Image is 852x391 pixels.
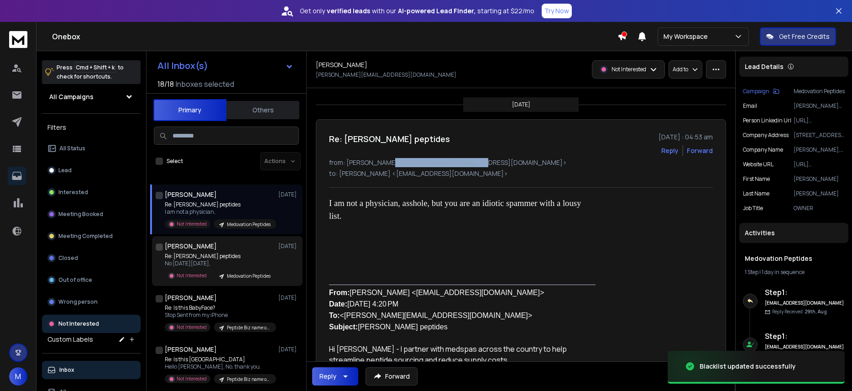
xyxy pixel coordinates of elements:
[58,189,88,196] p: Interested
[226,100,299,120] button: Others
[59,366,74,374] p: Inbox
[58,211,103,218] p: Meeting Booked
[167,158,183,165] label: Select
[329,312,340,319] b: To:
[743,132,789,139] p: Company Address
[165,208,274,216] p: I am not a physician,
[542,4,572,18] button: Try Now
[760,27,836,46] button: Get Free Credits
[42,139,141,158] button: All Status
[42,88,141,106] button: All Campaigns
[366,367,418,386] button: Forward
[49,92,94,101] h1: All Campaigns
[42,161,141,180] button: Lead
[329,198,583,221] span: I am not a physician, asshole, but you are an idiotic spammer with a lousy list.
[165,363,274,370] p: Hello [PERSON_NAME], No, thank you.
[745,268,758,276] span: 1 Step
[794,205,845,212] p: OWNER
[329,169,713,178] p: to: [PERSON_NAME] <[EMAIL_ADDRESS][DOMAIN_NAME]>
[743,102,757,110] p: Email
[227,273,271,280] p: Medovation Peptides
[42,249,141,267] button: Closed
[765,331,845,342] h6: Step 1 :
[9,367,27,386] button: M
[177,221,207,227] p: Not Interested
[316,71,456,79] p: [PERSON_NAME][EMAIL_ADDRESS][DOMAIN_NAME]
[59,145,85,152] p: All Status
[42,315,141,333] button: Not Interested
[743,146,783,153] p: Company Name
[42,183,141,201] button: Interested
[278,243,299,250] p: [DATE]
[153,99,226,121] button: Primary
[612,66,646,73] p: Not Interested
[42,205,141,223] button: Meeting Booked
[659,132,713,142] p: [DATE] : 04:53 am
[794,88,845,95] p: Medovation Peptides
[794,102,845,110] p: [PERSON_NAME][EMAIL_ADDRESS][DOMAIN_NAME]
[300,6,534,16] p: Get only with our starting at $22/mo
[278,346,299,353] p: [DATE]
[544,6,569,16] p: Try Now
[227,376,271,383] p: Peptide Biz name only Redo
[794,190,845,197] p: [PERSON_NAME]
[165,253,274,260] p: Re: [PERSON_NAME] peptides
[329,343,596,365] p: Hi [PERSON_NAME] - I partner with medspas across the country to help streamline peptide sourcing ...
[42,271,141,289] button: Out of office
[743,190,769,197] p: Last Name
[319,372,336,381] div: Reply
[661,146,679,155] button: Reply
[58,276,92,284] p: Out of office
[165,356,274,363] p: Re: Is this [GEOGRAPHIC_DATA]
[177,272,207,279] p: Not Interested
[9,31,27,48] img: logo
[743,117,791,124] p: Person Linkedin Url
[512,101,530,108] p: [DATE]
[745,254,843,263] h1: Medovation Peptides
[312,367,358,386] button: Reply
[779,32,830,41] p: Get Free Credits
[177,324,207,331] p: Not Interested
[165,260,274,267] p: No [DATE][DATE],
[329,323,358,331] b: Subject:
[794,117,845,124] p: [URL][DOMAIN_NAME][PERSON_NAME]
[165,201,274,208] p: Re: [PERSON_NAME] peptides
[52,31,617,42] h1: Onebox
[687,146,713,155] div: Forward
[278,294,299,301] p: [DATE]
[743,175,770,183] p: First Name
[58,254,78,262] p: Closed
[47,335,93,344] h3: Custom Labels
[42,361,141,379] button: Inbox
[329,132,450,145] h1: Re: [PERSON_NAME] peptides
[227,221,271,228] p: Medovation Peptides
[743,88,779,95] button: Campaign
[157,79,174,90] span: 18 / 18
[673,66,688,73] p: Add to
[398,6,476,16] strong: AI-powered Lead Finder,
[700,362,796,371] div: Blacklist updated successfully
[176,79,234,90] h3: Inboxes selected
[765,287,845,298] h6: Step 1 :
[150,57,301,75] button: All Inbox(s)
[772,308,827,315] p: Reply Received
[329,289,544,331] span: [PERSON_NAME] <[EMAIL_ADDRESS][DOMAIN_NAME]> [DATE] 4:20 PM <[PERSON_NAME][EMAIL_ADDRESS][DOMAIN_...
[157,61,208,70] h1: All Inbox(s)
[227,324,271,331] p: Peptide Biz name only Redo
[165,190,217,199] h1: [PERSON_NAME]
[329,158,713,167] p: from: [PERSON_NAME] <[PERSON_NAME][EMAIL_ADDRESS][DOMAIN_NAME]>
[743,205,763,212] p: Job Title
[42,227,141,245] button: Meeting Completed
[58,232,113,240] p: Meeting Completed
[58,298,98,306] p: Wrong person
[329,300,347,308] b: Date:
[316,60,367,69] h1: [PERSON_NAME]
[765,300,845,306] h6: [EMAIL_ADDRESS][DOMAIN_NAME]
[57,63,124,81] p: Press to check for shortcuts.
[165,293,217,302] h1: [PERSON_NAME]
[762,268,805,276] span: 1 day in sequence
[739,223,848,243] div: Activities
